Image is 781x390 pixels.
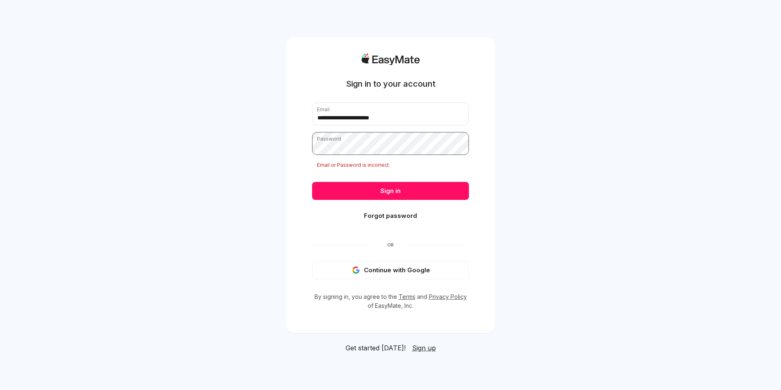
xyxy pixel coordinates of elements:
button: Forgot password [312,207,469,225]
a: Privacy Policy [429,293,467,300]
button: Continue with Google [312,261,469,279]
a: Sign up [412,343,436,353]
span: Or [371,242,410,248]
a: Terms [399,293,415,300]
span: Sign up [412,344,436,352]
button: Sign in [312,182,469,200]
p: By signing in, you agree to the and of EasyMate, Inc. [312,292,469,310]
h1: Sign in to your account [346,78,435,90]
span: Get started [DATE]! [346,343,406,353]
p: Email or Password is incorrect. [312,161,469,169]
